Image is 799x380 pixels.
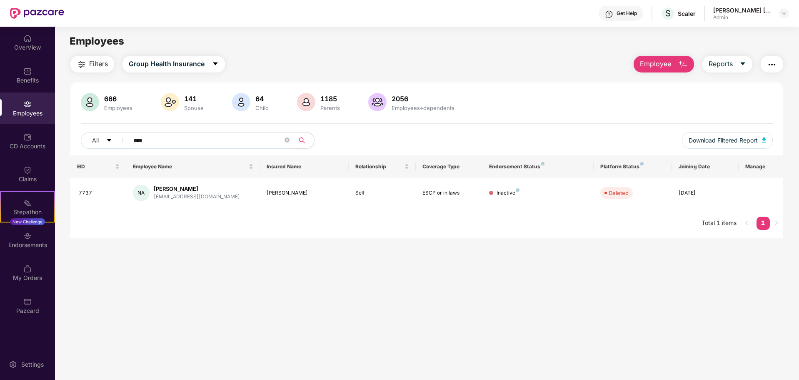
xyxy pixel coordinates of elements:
div: Deleted [609,189,629,197]
span: Employee Name [133,163,247,170]
button: left [740,217,753,230]
img: svg+xml;base64,PHN2ZyB4bWxucz0iaHR0cDovL3d3dy53My5vcmcvMjAwMC9zdmciIHhtbG5zOnhsaW5rPSJodHRwOi8vd3... [762,137,766,142]
img: svg+xml;base64,PHN2ZyB4bWxucz0iaHR0cDovL3d3dy53My5vcmcvMjAwMC9zdmciIHdpZHRoPSI4IiBoZWlnaHQ9IjgiIH... [541,162,544,165]
div: Settings [19,360,46,369]
div: Inactive [497,189,519,197]
img: svg+xml;base64,PHN2ZyB4bWxucz0iaHR0cDovL3d3dy53My5vcmcvMjAwMC9zdmciIHdpZHRoPSIyNCIgaGVpZ2h0PSIyNC... [767,60,777,70]
span: Filters [89,59,108,69]
span: Employee [640,59,671,69]
th: Relationship [349,155,415,178]
img: svg+xml;base64,PHN2ZyB4bWxucz0iaHR0cDovL3d3dy53My5vcmcvMjAwMC9zdmciIHdpZHRoPSIyMSIgaGVpZ2h0PSIyMC... [23,199,32,207]
span: All [92,136,99,145]
button: right [770,217,783,230]
div: 1185 [319,95,342,103]
button: Employee [634,56,694,72]
img: svg+xml;base64,PHN2ZyBpZD0iQmVuZWZpdHMiIHhtbG5zPSJodHRwOi8vd3d3LnczLm9yZy8yMDAwL3N2ZyIgd2lkdGg9Ij... [23,67,32,75]
div: Employees+dependents [390,105,456,111]
div: [PERSON_NAME] [267,189,342,197]
div: Admin [713,14,772,21]
img: svg+xml;base64,PHN2ZyB4bWxucz0iaHR0cDovL3d3dy53My5vcmcvMjAwMC9zdmciIHhtbG5zOnhsaW5rPSJodHRwOi8vd3... [297,93,315,111]
th: Employee Name [126,155,260,178]
button: Allcaret-down [81,132,132,149]
button: search [294,132,315,149]
span: caret-down [739,60,746,68]
div: Endorsement Status [489,163,587,170]
span: Download Filtered Report [689,136,758,145]
div: 2056 [390,95,456,103]
div: Scaler [678,10,696,17]
img: svg+xml;base64,PHN2ZyB4bWxucz0iaHR0cDovL3d3dy53My5vcmcvMjAwMC9zdmciIHdpZHRoPSI4IiBoZWlnaHQ9IjgiIH... [640,162,644,165]
a: 1 [757,217,770,229]
img: svg+xml;base64,PHN2ZyB4bWxucz0iaHR0cDovL3d3dy53My5vcmcvMjAwMC9zdmciIHhtbG5zOnhsaW5rPSJodHRwOi8vd3... [232,93,250,111]
div: [DATE] [679,189,732,197]
img: svg+xml;base64,PHN2ZyBpZD0iRHJvcGRvd24tMzJ4MzIiIHhtbG5zPSJodHRwOi8vd3d3LnczLm9yZy8yMDAwL3N2ZyIgd2... [781,10,787,17]
div: Self [355,189,409,197]
span: Group Health Insurance [129,59,205,69]
button: Group Health Insurancecaret-down [122,56,225,72]
img: svg+xml;base64,PHN2ZyB4bWxucz0iaHR0cDovL3d3dy53My5vcmcvMjAwMC9zdmciIHdpZHRoPSIyNCIgaGVpZ2h0PSIyNC... [77,60,87,70]
div: [PERSON_NAME] [PERSON_NAME] [713,6,772,14]
div: 7737 [79,189,120,197]
li: Next Page [770,217,783,230]
div: 666 [102,95,134,103]
img: svg+xml;base64,PHN2ZyB4bWxucz0iaHR0cDovL3d3dy53My5vcmcvMjAwMC9zdmciIHhtbG5zOnhsaW5rPSJodHRwOi8vd3... [368,93,387,111]
div: Get Help [617,10,637,17]
div: Child [254,105,270,111]
th: EID [70,155,126,178]
img: svg+xml;base64,PHN2ZyB4bWxucz0iaHR0cDovL3d3dy53My5vcmcvMjAwMC9zdmciIHhtbG5zOnhsaW5rPSJodHRwOi8vd3... [81,93,99,111]
img: svg+xml;base64,PHN2ZyB4bWxucz0iaHR0cDovL3d3dy53My5vcmcvMjAwMC9zdmciIHhtbG5zOnhsaW5rPSJodHRwOi8vd3... [161,93,179,111]
span: Reports [709,59,733,69]
div: NA [133,185,150,201]
span: close-circle [285,137,290,142]
img: svg+xml;base64,PHN2ZyBpZD0iRW1wbG95ZWVzIiB4bWxucz0iaHR0cDovL3d3dy53My5vcmcvMjAwMC9zdmciIHdpZHRoPS... [23,100,32,108]
div: New Challenge [10,218,45,225]
div: [PERSON_NAME] [154,185,240,193]
div: ESCP or in laws [422,189,476,197]
img: svg+xml;base64,PHN2ZyBpZD0iUGF6Y2FyZCIgeG1sbnM9Imh0dHA6Ly93d3cudzMub3JnLzIwMDAvc3ZnIiB3aWR0aD0iMj... [23,297,32,306]
div: Employees [102,105,134,111]
li: Previous Page [740,217,753,230]
span: left [744,220,749,225]
span: caret-down [212,60,219,68]
img: svg+xml;base64,PHN2ZyB4bWxucz0iaHR0cDovL3d3dy53My5vcmcvMjAwMC9zdmciIHdpZHRoPSI4IiBoZWlnaHQ9IjgiIH... [516,188,519,192]
div: Spouse [182,105,205,111]
img: svg+xml;base64,PHN2ZyBpZD0iSGVscC0zMngzMiIgeG1sbnM9Imh0dHA6Ly93d3cudzMub3JnLzIwMDAvc3ZnIiB3aWR0aD... [605,10,613,18]
th: Coverage Type [416,155,482,178]
span: close-circle [285,137,290,145]
button: Reportscaret-down [702,56,752,72]
li: 1 [757,217,770,230]
img: svg+xml;base64,PHN2ZyBpZD0iQ0RfQWNjb3VudHMiIGRhdGEtbmFtZT0iQ0QgQWNjb3VudHMiIHhtbG5zPSJodHRwOi8vd3... [23,133,32,141]
img: svg+xml;base64,PHN2ZyBpZD0iQ2xhaW0iIHhtbG5zPSJodHRwOi8vd3d3LnczLm9yZy8yMDAwL3N2ZyIgd2lkdGg9IjIwIi... [23,166,32,174]
img: svg+xml;base64,PHN2ZyBpZD0iSG9tZSIgeG1sbnM9Imh0dHA6Ly93d3cudzMub3JnLzIwMDAvc3ZnIiB3aWR0aD0iMjAiIG... [23,34,32,42]
div: Parents [319,105,342,111]
th: Insured Name [260,155,349,178]
button: Filters [70,56,114,72]
th: Manage [739,155,783,178]
div: [EMAIL_ADDRESS][DOMAIN_NAME] [154,193,240,201]
span: EID [77,163,113,170]
li: Total 1 items [702,217,737,230]
span: search [294,137,310,144]
div: 64 [254,95,270,103]
img: svg+xml;base64,PHN2ZyBpZD0iTXlfT3JkZXJzIiBkYXRhLW5hbWU9Ik15IE9yZGVycyIgeG1sbnM9Imh0dHA6Ly93d3cudz... [23,265,32,273]
span: right [774,220,779,225]
img: svg+xml;base64,PHN2ZyB4bWxucz0iaHR0cDovL3d3dy53My5vcmcvMjAwMC9zdmciIHhtbG5zOnhsaW5rPSJodHRwOi8vd3... [678,60,688,70]
button: Download Filtered Report [682,132,773,149]
img: New Pazcare Logo [10,8,64,19]
span: Employees [70,35,124,47]
div: 141 [182,95,205,103]
img: svg+xml;base64,PHN2ZyBpZD0iRW5kb3JzZW1lbnRzIiB4bWxucz0iaHR0cDovL3d3dy53My5vcmcvMjAwMC9zdmciIHdpZH... [23,232,32,240]
th: Joining Date [672,155,739,178]
span: caret-down [106,137,112,144]
img: svg+xml;base64,PHN2ZyBpZD0iU2V0dGluZy0yMHgyMCIgeG1sbnM9Imh0dHA6Ly93d3cudzMub3JnLzIwMDAvc3ZnIiB3aW... [9,360,17,369]
span: Relationship [355,163,402,170]
span: S [665,8,671,18]
div: Stepathon [1,208,54,216]
div: Platform Status [600,163,665,170]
